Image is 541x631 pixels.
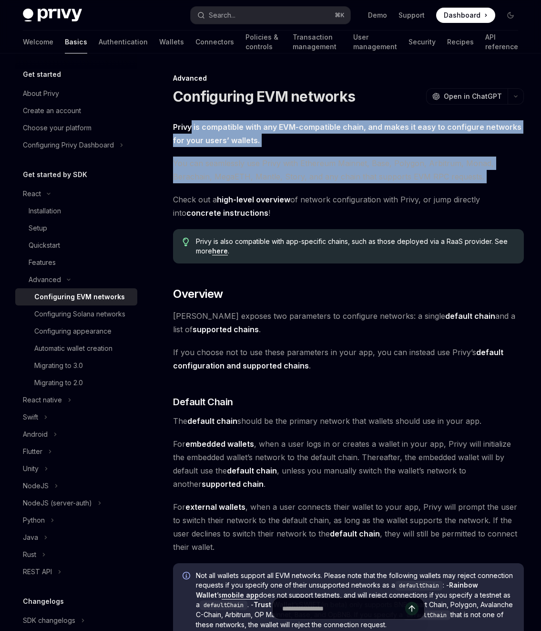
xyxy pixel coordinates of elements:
[15,494,137,512] button: Toggle NodeJS (server-auth) section
[99,31,148,53] a: Authentication
[185,502,245,512] strong: external wallets
[227,466,277,475] strong: default chain
[202,479,264,489] strong: supported chain
[23,566,52,578] div: REST API
[15,119,137,137] a: Choose your platform
[23,188,41,200] div: React
[405,602,419,615] button: Send message
[23,88,59,99] div: About Privy
[398,11,425,20] a: Support
[282,598,405,619] input: Ask a question...
[23,429,48,440] div: Android
[173,157,524,183] span: You can seamlessly use Privy with Ethereum Mainnet, Base, Polygon, Arbitrum, Monad, Berachain, Me...
[15,340,137,357] a: Automatic wallet creation
[34,291,125,303] div: Configuring EVM networks
[23,615,75,626] div: SDK changelogs
[34,360,83,371] div: Migrating to 3.0
[173,395,233,409] span: Default Chain
[23,532,38,543] div: Java
[217,195,290,205] a: high-level overview
[196,571,514,630] span: Not all wallets support all EVM networks. Please note that the following wallets may reject conne...
[15,426,137,443] button: Toggle Android section
[23,122,92,134] div: Choose your platform
[330,529,380,538] strong: default chain
[29,257,56,268] div: Features
[15,512,137,529] button: Toggle Python section
[159,31,184,53] a: Wallets
[408,31,436,53] a: Security
[196,237,514,256] span: Privy is also compatible with app-specific chains, such as those deployed via a RaaS provider. Se...
[23,446,42,457] div: Flutter
[187,416,237,426] strong: default chain
[183,572,192,581] svg: Info
[15,357,137,374] a: Migrating to 3.0
[444,11,480,20] span: Dashboard
[173,286,223,302] span: Overview
[183,238,189,246] svg: Tip
[29,240,60,251] div: Quickstart
[368,11,387,20] a: Demo
[436,8,495,23] a: Dashboard
[173,74,524,83] div: Advanced
[23,515,45,526] div: Python
[222,591,259,599] a: mobile app
[209,10,235,21] div: Search...
[15,271,137,288] button: Toggle Advanced section
[23,169,87,180] h5: Get started by SDK
[173,500,524,554] span: For , when a user connects their wallet to your app, Privy will prompt the user to switch their n...
[15,443,137,460] button: Toggle Flutter section
[173,437,524,491] span: For , when a user logs in or creates a wallet in your app, Privy will initialize the embedded wal...
[15,220,137,237] a: Setup
[23,596,64,607] h5: Changelogs
[29,274,61,285] div: Advanced
[173,122,521,145] strong: Privy is compatible with any EVM-compatible chain, and makes it easy to configure networks for yo...
[173,346,524,372] span: If you choose not to use these parameters in your app, you can instead use Privy’s .
[15,612,137,629] button: Toggle SDK changelogs section
[173,414,524,428] span: The should be the primary network that wallets should use in your app.
[15,202,137,220] a: Installation
[293,31,342,53] a: Transaction management
[23,139,114,151] div: Configuring Privy Dashboard
[15,460,137,477] button: Toggle Unity section
[29,222,47,234] div: Setup
[34,308,125,320] div: Configuring Solana networks
[23,480,49,492] div: NodeJS
[23,31,53,53] a: Welcome
[447,31,474,53] a: Recipes
[29,205,61,217] div: Installation
[195,31,234,53] a: Connectors
[503,8,518,23] button: Toggle dark mode
[15,546,137,563] button: Toggle Rust section
[353,31,397,53] a: User management
[445,311,495,321] strong: default chain
[15,529,137,546] button: Toggle Java section
[15,374,137,391] a: Migrating to 2.0
[34,326,112,337] div: Configuring appearance
[23,105,81,116] div: Create an account
[15,391,137,409] button: Toggle React native section
[15,409,137,426] button: Toggle Swift section
[23,394,62,406] div: React native
[186,208,268,218] a: concrete instructions
[15,237,137,254] a: Quickstart
[15,137,137,154] button: Toggle Configuring Privy Dashboard section
[395,581,443,590] code: defaultChain
[15,85,137,102] a: About Privy
[23,463,39,474] div: Unity
[15,477,137,494] button: Toggle NodeJS section
[191,7,351,24] button: Open search
[34,377,83,389] div: Migrating to 2.0
[173,309,524,336] span: [PERSON_NAME] exposes two parameters to configure networks: a single and a list of .
[15,102,137,119] a: Create an account
[34,343,112,354] div: Automatic wallet creation
[193,325,259,335] a: supported chains
[15,563,137,580] button: Toggle REST API section
[65,31,87,53] a: Basics
[173,193,524,220] span: Check out a of network configuration with Privy, or jump directly into !
[173,88,355,105] h1: Configuring EVM networks
[335,11,345,19] span: ⌘ K
[15,254,137,271] a: Features
[202,479,264,489] a: supported chain
[23,69,61,80] h5: Get started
